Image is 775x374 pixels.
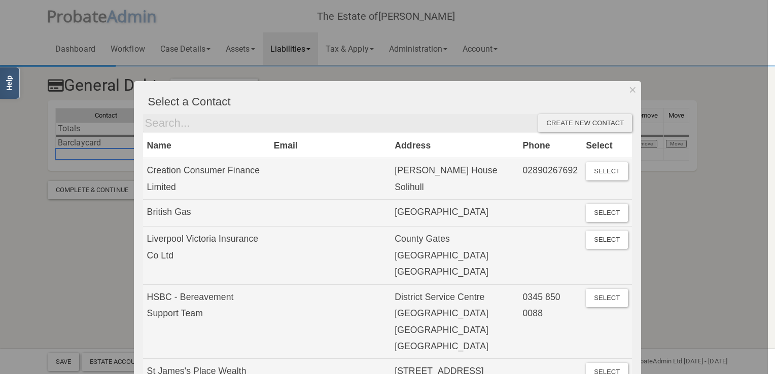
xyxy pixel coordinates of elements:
td: Creation Consumer Finance Limited [143,158,270,200]
td: HSBC - Bereavement Support Team [143,284,270,359]
td: 02890267692 [518,158,582,200]
button: Select [586,204,628,222]
button: Select [586,289,628,307]
th: Select [582,133,632,158]
button: Select [586,231,628,249]
td: Liverpool Victoria Insurance Co Ltd [143,227,270,284]
td: County Gates [GEOGRAPHIC_DATA] [GEOGRAPHIC_DATA] [391,227,518,284]
input: Search... [143,114,539,132]
th: Phone [518,133,582,158]
td: District Service Centre [GEOGRAPHIC_DATA] [GEOGRAPHIC_DATA] [GEOGRAPHIC_DATA] [391,284,518,359]
div: Create new contact [538,114,632,132]
td: [PERSON_NAME] House Solihull [391,158,518,200]
th: Email [270,133,391,158]
th: Address [391,133,518,158]
td: [GEOGRAPHIC_DATA] [391,200,518,227]
button: Dismiss [624,81,641,98]
td: 0345 850 0088 [518,284,582,359]
th: Name [143,133,270,158]
td: British Gas [143,200,270,227]
h4: Select a Contact [148,96,632,108]
button: Select [586,162,628,180]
